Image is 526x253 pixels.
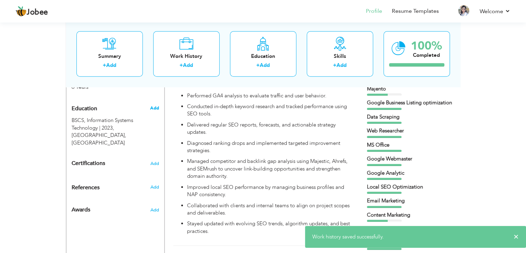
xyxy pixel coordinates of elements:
div: Google Webmaster [367,155,453,163]
p: Diagnosed ranking drops and implemented targeted improvement strategies. [187,140,352,155]
div: MS Office [367,141,453,149]
span: × [514,233,519,240]
div: Google Business Listing optimization [367,99,453,106]
div: Summary [82,53,137,60]
span: [GEOGRAPHIC_DATA], [GEOGRAPHIC_DATA] [72,132,126,146]
li: Stayed updated with evolving SEO trends, algorithm updates, and best practices. [187,220,352,235]
a: Add [183,62,193,69]
p: Conducted in-depth keyword research and tracked performance using SEO tools. [187,103,352,118]
img: Profile Img [458,5,469,16]
p: Performed GA4 analysis to evaluate traffic and user behavior. [187,92,352,99]
a: Profile [366,7,382,15]
span: Education [72,106,97,112]
span: Add [150,207,159,213]
div: Add the reference. [66,184,164,195]
div: Education [236,53,291,60]
a: Jobee [16,6,48,17]
p: Improved local SEO performance by managing business profiles and NAP consistency. [187,184,352,199]
div: Content Marketing [367,211,453,219]
a: Welcome [480,7,510,16]
div: Skills [312,53,368,60]
span: Certifications [72,159,105,167]
div: Add the awards you’ve earned. [66,200,164,217]
span: Work history saved successfully. [312,233,384,240]
div: Data Scraping [367,113,453,121]
a: Add [260,62,270,69]
span: Add [150,184,159,190]
label: + [179,62,183,69]
div: Blogger Outreaching [367,225,453,233]
div: 100% [411,40,442,52]
p: Managed competitor and backlink gap analysis using Majestic, Ahrefs, and SEMrush to uncover link-... [187,158,352,180]
p: Delivered regular SEO reports, forecasts, and actionable strategy updates. [187,121,352,136]
div: Google Analytic [367,169,453,177]
div: BSCS, 2023 [66,117,164,147]
div: Add your educational degree. [72,102,159,147]
div: Majento [367,85,453,93]
label: + [103,62,106,69]
span: Add [150,105,159,111]
label: + [333,62,336,69]
div: Completed [411,52,442,59]
div: Work History [159,53,214,60]
a: Resume Templates [392,7,439,15]
span: Add the certifications you’ve earned. [150,161,159,166]
a: Add [336,62,347,69]
div: Email Marketing [367,197,453,204]
div: Web Researcher [367,127,453,134]
div: Local SEO Optimization [367,183,453,191]
img: jobee.io [16,6,27,17]
span: Awards [72,207,90,213]
label: + [256,62,260,69]
a: Add [106,62,116,69]
p: Collaborated with clients and internal teams to align on project scopes and deliverables. [187,202,352,217]
span: Jobee [27,9,48,16]
span: References [72,185,100,191]
span: BSCS, University of the Punjab, 2023 [72,117,133,131]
